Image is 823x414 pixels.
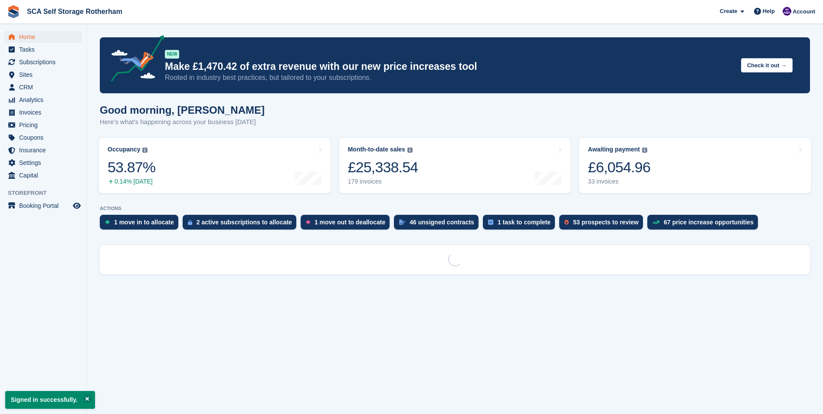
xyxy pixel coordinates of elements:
a: Preview store [72,200,82,211]
a: 53 prospects to review [559,215,647,234]
a: menu [4,56,82,68]
span: Invoices [19,106,71,118]
a: menu [4,31,82,43]
span: Booking Portal [19,200,71,212]
p: Signed in successfully. [5,391,95,409]
span: Create [720,7,737,16]
a: 1 move out to deallocate [301,215,394,234]
div: 33 invoices [588,178,650,185]
div: 46 unsigned contracts [410,219,474,226]
a: menu [4,94,82,106]
span: Insurance [19,144,71,156]
div: £25,338.54 [348,158,418,176]
img: icon-info-grey-7440780725fd019a000dd9b08b2336e03edf1995a4989e88bcd33f0948082b44.svg [407,148,413,153]
div: 53.87% [108,158,155,176]
span: Account [793,7,815,16]
span: Coupons [19,131,71,144]
p: Here's what's happening across your business [DATE] [100,117,265,127]
div: 1 move in to allocate [114,219,174,226]
a: Awaiting payment £6,054.96 33 invoices [579,138,811,193]
img: move_ins_to_allocate_icon-fdf77a2bb77ea45bf5b3d319d69a93e2d87916cf1d5bf7949dd705db3b84f3ca.svg [105,220,110,225]
a: menu [4,144,82,156]
a: menu [4,119,82,131]
div: Month-to-date sales [348,146,405,153]
a: 2 active subscriptions to allocate [183,215,301,234]
button: Check it out → [741,58,793,72]
span: Tasks [19,43,71,56]
span: Pricing [19,119,71,131]
div: NEW [165,50,179,59]
div: 1 move out to deallocate [315,219,385,226]
h1: Good morning, [PERSON_NAME] [100,104,265,116]
div: £6,054.96 [588,158,650,176]
img: active_subscription_to_allocate_icon-d502201f5373d7db506a760aba3b589e785aa758c864c3986d89f69b8ff3... [188,220,192,225]
img: prospect-51fa495bee0391a8d652442698ab0144808aea92771e9ea1ae160a38d050c398.svg [564,220,569,225]
a: 67 price increase opportunities [647,215,762,234]
img: contract_signature_icon-13c848040528278c33f63329250d36e43548de30e8caae1d1a13099fd9432cc5.svg [399,220,405,225]
span: Subscriptions [19,56,71,68]
img: stora-icon-8386f47178a22dfd0bd8f6a31ec36ba5ce8667c1dd55bd0f319d3a0aa187defe.svg [7,5,20,18]
a: menu [4,169,82,181]
span: CRM [19,81,71,93]
a: 1 task to complete [483,215,559,234]
a: menu [4,81,82,93]
p: Rooted in industry best practices, but tailored to your subscriptions. [165,73,734,82]
img: move_outs_to_deallocate_icon-f764333ba52eb49d3ac5e1228854f67142a1ed5810a6f6cc68b1a99e826820c5.svg [306,220,310,225]
a: SCA Self Storage Rotherham [23,4,126,19]
p: ACTIONS [100,206,810,211]
a: menu [4,43,82,56]
div: 1 task to complete [498,219,551,226]
div: Occupancy [108,146,140,153]
div: 67 price increase opportunities [664,219,754,226]
span: Capital [19,169,71,181]
a: Occupancy 53.87% 0.14% [DATE] [99,138,331,193]
div: Awaiting payment [588,146,640,153]
a: menu [4,157,82,169]
img: icon-info-grey-7440780725fd019a000dd9b08b2336e03edf1995a4989e88bcd33f0948082b44.svg [142,148,148,153]
a: menu [4,106,82,118]
a: menu [4,131,82,144]
img: icon-info-grey-7440780725fd019a000dd9b08b2336e03edf1995a4989e88bcd33f0948082b44.svg [642,148,647,153]
span: Analytics [19,94,71,106]
span: Home [19,31,71,43]
img: task-75834270c22a3079a89374b754ae025e5fb1db73e45f91037f5363f120a921f8.svg [488,220,493,225]
div: 53 prospects to review [573,219,639,226]
a: Month-to-date sales £25,338.54 179 invoices [339,138,571,193]
div: 0.14% [DATE] [108,178,155,185]
img: Kelly Neesham [783,7,791,16]
a: 46 unsigned contracts [394,215,483,234]
div: 179 invoices [348,178,418,185]
span: Settings [19,157,71,169]
span: Storefront [8,189,86,197]
img: price-adjustments-announcement-icon-8257ccfd72463d97f412b2fc003d46551f7dbcb40ab6d574587a9cd5c0d94... [104,35,164,85]
img: price_increase_opportunities-93ffe204e8149a01c8c9dc8f82e8f89637d9d84a8eef4429ea346261dce0b2c0.svg [652,220,659,224]
p: Make £1,470.42 of extra revenue with our new price increases tool [165,60,734,73]
a: menu [4,69,82,81]
a: 1 move in to allocate [100,215,183,234]
span: Help [763,7,775,16]
a: menu [4,200,82,212]
span: Sites [19,69,71,81]
div: 2 active subscriptions to allocate [197,219,292,226]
